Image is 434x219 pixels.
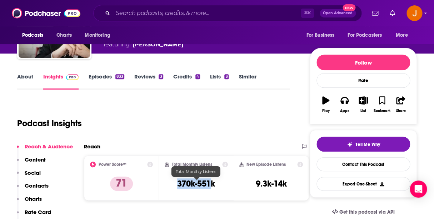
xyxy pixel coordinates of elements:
span: More [396,30,408,40]
input: Search podcasts, credits, & more... [113,7,301,19]
button: Content [17,156,46,169]
h2: New Episode Listens [246,162,286,167]
span: Podcasts [22,30,43,40]
h3: 370k-551k [177,178,215,189]
a: Show notifications dropdown [387,7,398,19]
button: Bookmark [373,92,391,117]
button: Play [316,92,335,117]
a: Reviews3 [134,73,163,90]
button: Open AdvancedNew [320,9,356,17]
a: Similar [239,73,256,90]
span: ⌘ K [301,9,314,18]
p: Reach & Audience [25,143,73,150]
a: Charts [52,29,76,42]
p: Rate Card [25,209,51,215]
div: Bookmark [374,109,390,113]
div: Open Intercom Messenger [410,180,427,198]
p: Social [25,169,41,176]
button: Apps [335,92,354,117]
img: Podchaser Pro [66,74,79,80]
span: Monitoring [85,30,110,40]
div: Apps [340,109,349,113]
div: 4 [195,74,200,79]
button: open menu [391,29,417,42]
a: Credits4 [173,73,200,90]
span: Charts [56,30,72,40]
div: 3 [159,74,163,79]
div: Search podcasts, credits, & more... [93,5,362,21]
button: Charts [17,195,42,209]
button: List [354,92,373,117]
span: For Business [306,30,334,40]
div: Rate [316,73,410,88]
button: open menu [301,29,343,42]
button: Export One-Sheet [316,177,410,191]
div: Share [396,109,405,113]
button: Follow [316,55,410,70]
div: List [360,109,366,113]
button: Social [17,169,41,183]
h3: 9.3k-14k [255,178,286,189]
button: Show profile menu [406,5,422,21]
div: Play [322,109,330,113]
img: Podchaser - Follow, Share and Rate Podcasts [12,6,80,20]
span: Tell Me Why [355,142,380,147]
button: Reach & Audience [17,143,73,156]
span: Logged in as justine87181 [406,5,422,21]
a: Show notifications dropdown [369,7,381,19]
h2: Reach [84,143,100,150]
p: Charts [25,195,42,202]
span: Get this podcast via API [339,209,395,215]
span: featuring [104,40,232,49]
span: New [343,4,355,11]
a: Lists3 [210,73,229,90]
button: open menu [343,29,392,42]
h2: Total Monthly Listens [172,162,212,167]
span: For Podcasters [348,30,382,40]
img: tell me why sparkle [347,142,353,147]
p: Content [25,156,46,163]
p: Contacts [25,182,49,189]
span: Total Monthly Listens [176,169,216,174]
a: About [17,73,33,90]
div: 3 [224,74,229,79]
button: Contacts [17,182,49,195]
div: 833 [115,74,124,79]
span: Open Advanced [323,11,353,15]
button: open menu [80,29,119,42]
button: open menu [17,29,53,42]
button: tell me why sparkleTell Me Why [316,137,410,152]
a: Glenn Kirschner [133,40,184,49]
h2: Power Score™ [99,162,126,167]
p: 71 [110,177,133,191]
button: Share [391,92,410,117]
a: Contact This Podcast [316,157,410,171]
a: Episodes833 [89,73,124,90]
h1: Podcast Insights [17,118,82,129]
a: InsightsPodchaser Pro [43,73,79,90]
img: User Profile [406,5,422,21]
